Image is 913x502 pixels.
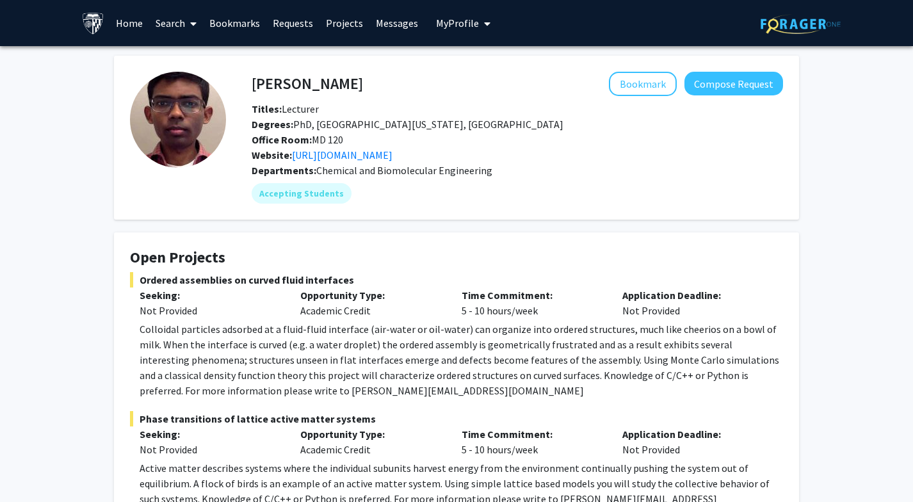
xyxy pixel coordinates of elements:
a: Home [109,1,149,45]
div: Not Provided [613,287,773,318]
div: 5 - 10 hours/week [452,287,613,318]
p: Application Deadline: [622,287,764,303]
b: Office Room: [252,133,312,146]
div: Academic Credit [291,287,451,318]
span: Chemical and Biomolecular Engineering [316,164,492,177]
h4: [PERSON_NAME] [252,72,363,95]
button: Add John Edison to Bookmarks [609,72,677,96]
p: Seeking: [140,287,281,303]
img: Johns Hopkins University Logo [82,12,104,35]
p: Opportunity Type: [300,287,442,303]
span: PhD, [GEOGRAPHIC_DATA][US_STATE], [GEOGRAPHIC_DATA] [252,118,563,131]
p: Seeking: [140,426,281,442]
b: Titles: [252,102,282,115]
p: Colloidal particles adsorbed at a fluid-fluid interface (air-water or oil-water) can organize int... [140,321,783,398]
img: ForagerOne Logo [761,14,841,34]
span: MD 120 [252,133,343,146]
h4: Open Projects [130,248,783,267]
iframe: Chat [10,444,54,492]
p: Time Commitment: [462,426,603,442]
a: Search [149,1,203,45]
a: Bookmarks [203,1,266,45]
div: Not Provided [613,426,773,457]
mat-chip: Accepting Students [252,183,351,204]
span: My Profile [436,17,479,29]
p: Time Commitment: [462,287,603,303]
a: Messages [369,1,424,45]
p: Opportunity Type: [300,426,442,442]
a: Requests [266,1,319,45]
div: Not Provided [140,442,281,457]
div: 5 - 10 hours/week [452,426,613,457]
button: Compose Request to John Edison [684,72,783,95]
span: Phase transitions of lattice active matter systems [130,411,783,426]
div: Academic Credit [291,426,451,457]
div: Not Provided [140,303,281,318]
b: Departments: [252,164,316,177]
a: Opens in a new tab [292,149,392,161]
span: Lecturer [252,102,319,115]
span: Ordered assemblies on curved fluid interfaces [130,272,783,287]
b: Degrees: [252,118,293,131]
img: Profile Picture [130,72,226,168]
a: Projects [319,1,369,45]
p: Application Deadline: [622,426,764,442]
b: Website: [252,149,292,161]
